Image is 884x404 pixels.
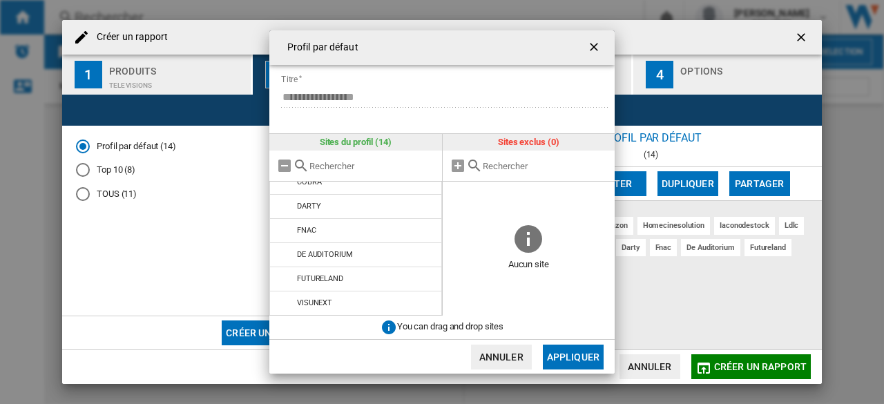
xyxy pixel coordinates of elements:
[297,226,316,235] div: FNAC
[309,161,435,171] input: Rechercher
[450,157,466,174] md-icon: Tout ajouter
[543,345,604,369] button: Appliquer
[297,202,321,211] div: DARTY
[483,161,608,171] input: Rechercher
[280,41,358,55] h4: Profil par défaut
[297,177,322,186] div: COBRA
[276,157,293,174] md-icon: Tout retirer
[443,134,615,151] div: Sites exclus (0)
[397,322,503,332] span: You can drag and drop sites
[297,298,332,307] div: VISUNEXT
[297,274,343,283] div: FUTURELAND
[269,134,442,151] div: Sites du profil (14)
[297,250,353,259] div: DE AUDITORIUM
[587,40,604,57] ng-md-icon: getI18NText('BUTTONS.CLOSE_DIALOG')
[471,345,532,369] button: Annuler
[443,255,615,276] span: Aucun site
[582,34,609,61] button: getI18NText('BUTTONS.CLOSE_DIALOG')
